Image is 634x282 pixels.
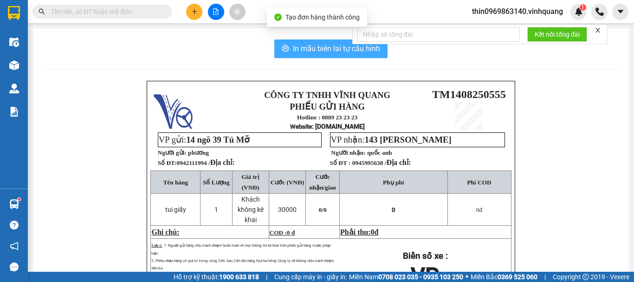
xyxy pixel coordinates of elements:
span: Kết nối tổng đài [535,29,580,39]
strong: Hotline : 0889 23 23 23 [297,114,357,121]
strong: 0708 023 035 - 0935 103 250 [378,273,463,281]
span: Số Lượng [203,179,230,186]
strong: CÔNG TY TNHH VĨNH QUANG [264,90,390,100]
span: VP gửi: [159,135,250,144]
strong: Người nhận: [331,149,366,156]
span: phương [188,149,209,156]
span: Giá trị (VNĐ) [241,173,259,191]
span: dũng [40,68,53,75]
sup: 1 [580,4,586,11]
span: 0945995638 / [352,159,411,166]
span: Hỗ trợ kỹ thuật: [174,272,259,282]
button: Kết nối tổng đài [527,27,587,42]
span: 30000 [278,206,297,213]
strong: PHIẾU GỬI HÀNG [99,20,174,30]
span: đ [476,206,482,213]
span: plus [191,8,198,15]
img: warehouse-icon [9,37,19,47]
span: 0 [392,206,395,213]
img: icon-new-feature [575,7,583,16]
span: quốc anh [367,149,392,156]
span: Website [290,123,312,130]
span: Phụ phí [383,179,404,186]
span: ⚪️ [466,275,468,279]
span: 0 đ [287,229,295,236]
img: logo [6,9,45,48]
strong: Số ĐT: [158,159,235,166]
span: Ghi chú: [151,228,179,236]
span: 14 ngõ 39 Tú Mỡ [38,54,102,64]
img: solution-icon [9,107,19,117]
span: message [10,262,19,271]
span: In mẫu biên lai tự cấu hình [293,43,380,54]
input: Nhập số tổng đài [357,27,520,42]
strong: Người gửi: [9,68,38,75]
img: warehouse-icon [9,60,19,70]
span: Website [96,42,117,49]
button: caret-down [612,4,628,20]
img: logo-vxr [8,6,20,20]
span: COD : [270,229,295,236]
span: Phải thu: [340,228,378,236]
span: 1 [214,206,218,213]
strong: CÔNG TY TNHH VĨNH QUANG [73,8,200,18]
span: tui giấy [165,206,186,213]
span: Cước nhận/giao [309,173,336,191]
strong: PHIẾU GỬI HÀNG [290,102,365,111]
span: TM1408250555 [432,88,506,100]
span: caret-down [616,7,625,16]
span: Miền Nam [349,272,463,282]
strong: 0369 525 060 [498,273,537,281]
span: aim [234,8,240,15]
span: Phí COD [467,179,491,186]
img: warehouse-icon [9,84,19,93]
span: check-circle [274,13,282,21]
img: phone-icon [595,7,604,16]
span: 0/ [319,206,327,213]
span: | [544,272,546,282]
span: 1 [581,4,584,11]
strong: 1900 633 818 [219,273,259,281]
span: 0942111994 / [176,159,234,166]
span: 1: Người gửi hàng chịu trách nhiệm hoàn toàn về mọi thông tin kê khai trên phiếu gửi hàng trước p... [151,243,330,256]
span: Địa chỉ: [210,158,235,166]
img: logo [154,90,193,129]
span: Miền Bắc [471,272,537,282]
span: 14 ngõ 39 Tú Mỡ [186,135,250,144]
span: VP gửi: [10,54,102,64]
span: 2: Phiếu nhận hàng có giá trị trong vòng 24h. Sau 24h nếu hàng hóa hư hỏng Công ty sẽ không chịu ... [151,259,334,270]
span: Cung cấp máy in - giấy in: [274,272,347,282]
span: Cước (VNĐ) [271,179,304,186]
span: thin0969863140.vinhquang [465,6,570,17]
span: notification [10,242,19,250]
span: 0 [476,206,479,213]
span: Tên hàng [163,179,188,186]
input: Tìm tên, số ĐT hoặc mã đơn [51,7,161,17]
span: file-add [213,8,219,15]
strong: Số ĐT : [330,159,351,166]
span: search [39,8,45,15]
span: question-circle [10,221,19,230]
button: plus [186,4,202,20]
strong: Người gửi: [158,149,187,156]
span: copyright [582,274,589,280]
sup: 1 [18,198,20,201]
span: Địa chỉ: [386,158,411,166]
span: đ [375,228,379,236]
button: printerIn mẫu biên lai tự cấu hình [274,39,388,58]
img: warehouse-icon [9,199,19,209]
span: close [595,27,601,33]
strong: : [DOMAIN_NAME] [96,40,178,49]
strong: Hotline : 0889 23 23 23 [106,32,167,39]
span: 0 [323,206,327,213]
span: Khách không kê khai [238,196,264,223]
span: Tạo đơn hàng thành công [285,13,360,21]
span: | [266,272,267,282]
span: VP nhận: [331,135,452,144]
strong: Biển số xe : [403,251,448,261]
span: Lưu ý: [151,243,162,248]
span: 143 [PERSON_NAME] [365,135,452,144]
button: aim [229,4,246,20]
span: 0 [371,228,375,236]
strong: : [DOMAIN_NAME] [290,123,365,130]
